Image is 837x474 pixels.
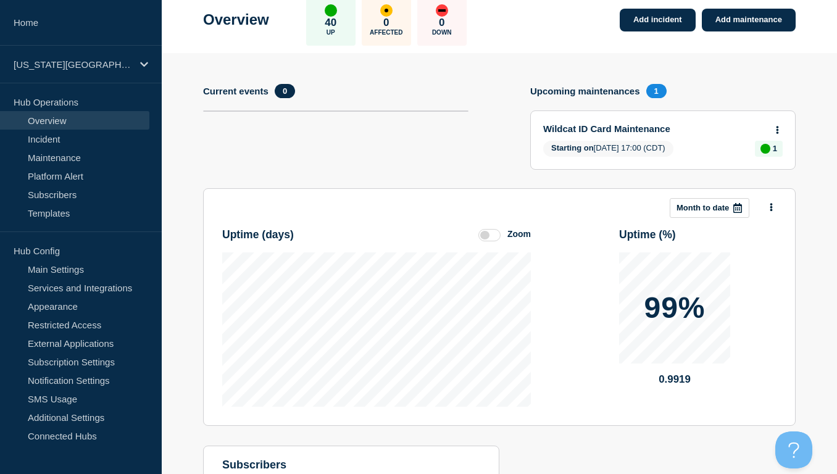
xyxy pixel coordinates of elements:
h4: subscribers [222,459,480,472]
p: Up [327,29,335,36]
p: [US_STATE][GEOGRAPHIC_DATA] [14,59,132,70]
div: Zoom [507,229,531,239]
p: Affected [370,29,402,36]
h1: Overview [203,11,269,28]
p: 99% [644,293,705,323]
a: Wildcat ID Card Maintenance [543,123,766,134]
iframe: Help Scout Beacon - Open [775,431,812,468]
p: 0 [439,17,444,29]
h3: Uptime ( days ) [222,228,294,241]
span: 1 [646,84,667,98]
div: up [325,4,337,17]
a: Add maintenance [702,9,796,31]
h4: Current events [203,86,269,96]
a: Add incident [620,9,696,31]
p: Month to date [677,203,729,212]
p: 1 [773,144,777,153]
div: up [760,144,770,154]
p: 0.9919 [619,373,730,386]
span: Starting on [551,143,594,152]
p: 0 [383,17,389,29]
div: affected [380,4,393,17]
h3: Uptime ( % ) [619,228,676,241]
p: Down [432,29,452,36]
h4: Upcoming maintenances [530,86,640,96]
div: down [436,4,448,17]
button: Month to date [670,198,749,218]
p: 40 [325,17,336,29]
span: [DATE] 17:00 (CDT) [543,141,673,157]
span: 0 [275,84,295,98]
